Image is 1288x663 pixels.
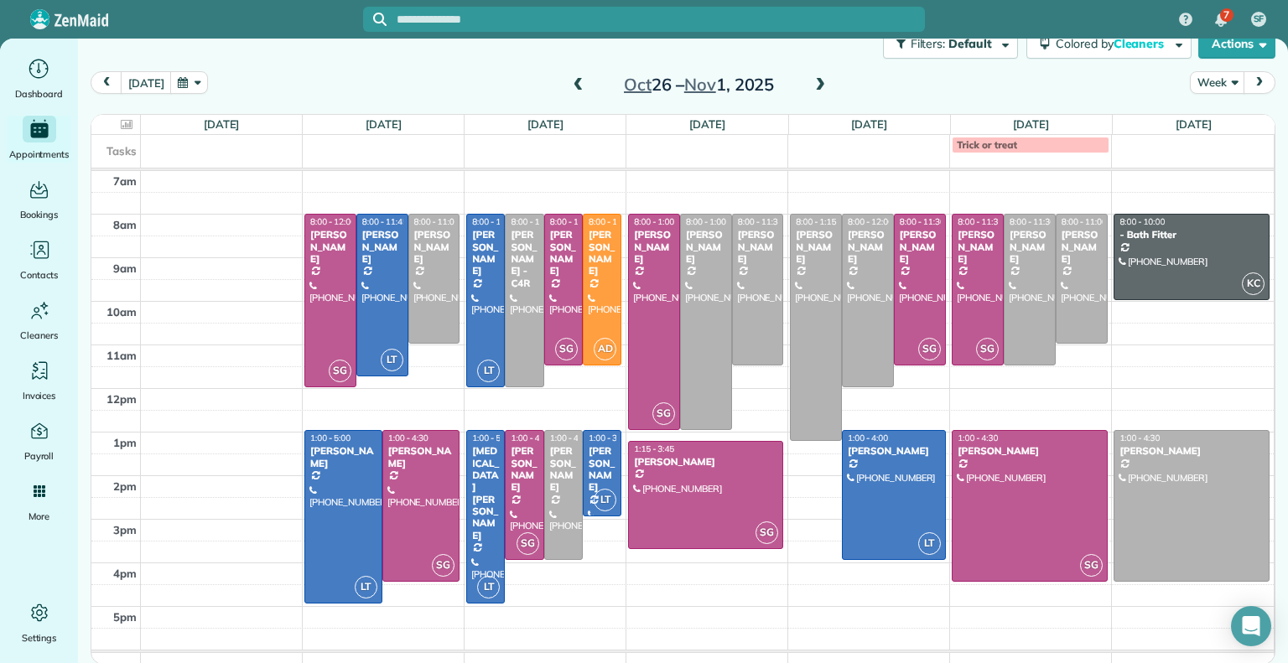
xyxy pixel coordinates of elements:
[550,216,595,227] span: 8:00 - 11:30
[899,229,941,265] div: [PERSON_NAME]
[848,433,888,443] span: 1:00 - 4:00
[310,433,351,443] span: 1:00 - 5:00
[113,567,137,580] span: 4pm
[511,216,556,227] span: 8:00 - 12:00
[1231,606,1271,646] div: Open Intercom Messenger
[471,229,500,277] div: [PERSON_NAME]
[91,71,122,94] button: prev
[1242,272,1265,295] span: KC
[1203,2,1239,39] div: 7 unread notifications
[7,357,71,404] a: Invoices
[652,402,675,425] span: SG
[472,216,517,227] span: 8:00 - 12:00
[355,576,377,598] span: LT
[20,267,58,283] span: Contacts
[594,338,616,360] span: AD
[588,229,616,277] div: [PERSON_NAME]
[1009,229,1051,265] div: [PERSON_NAME]
[685,229,727,265] div: [PERSON_NAME]
[1013,117,1049,131] a: [DATE]
[847,229,889,265] div: [PERSON_NAME]
[106,392,137,406] span: 12pm
[471,445,500,541] div: [MEDICAL_DATA][PERSON_NAME]
[633,456,778,468] div: [PERSON_NAME]
[1080,554,1103,577] span: SG
[373,13,387,26] svg: Focus search
[113,610,137,624] span: 5pm
[957,445,1102,457] div: [PERSON_NAME]
[1119,445,1265,457] div: [PERSON_NAME]
[113,174,137,188] span: 7am
[1114,36,1167,51] span: Cleaners
[549,445,578,494] div: [PERSON_NAME]
[363,13,387,26] button: Focus search
[381,349,403,371] span: LT
[1198,28,1275,59] button: Actions
[686,216,726,227] span: 8:00 - 1:00
[1254,13,1265,26] span: SF
[957,138,1017,151] span: Trick or treat
[309,229,351,265] div: [PERSON_NAME]
[329,360,351,382] span: SG
[1062,216,1107,227] span: 8:00 - 11:00
[948,36,993,51] span: Default
[7,236,71,283] a: Contacts
[511,433,551,443] span: 1:00 - 4:00
[1061,229,1103,265] div: [PERSON_NAME]
[366,117,402,131] a: [DATE]
[1244,71,1275,94] button: next
[113,523,137,536] span: 3pm
[633,229,675,265] div: [PERSON_NAME]
[555,338,578,360] span: SG
[510,229,538,289] div: [PERSON_NAME] - C4R
[113,218,137,231] span: 8am
[918,338,941,360] span: SG
[589,216,634,227] span: 8:00 - 11:30
[976,338,999,360] span: SG
[689,117,725,131] a: [DATE]
[1056,36,1170,51] span: Colored by
[875,28,1018,59] a: Filters: Default
[634,443,674,454] span: 1:15 - 3:45
[1026,28,1192,59] button: Colored byCleaners
[309,445,377,469] div: [PERSON_NAME]
[413,229,455,265] div: [PERSON_NAME]
[432,554,454,577] span: SG
[958,216,1003,227] span: 8:00 - 11:30
[20,206,59,223] span: Bookings
[549,229,578,277] div: [PERSON_NAME]
[15,85,63,102] span: Dashboard
[113,436,137,449] span: 1pm
[594,489,616,511] span: LT
[957,229,999,265] div: [PERSON_NAME]
[24,448,55,464] span: Payroll
[1190,71,1244,94] button: Week
[738,216,783,227] span: 8:00 - 11:30
[756,521,778,544] span: SG
[634,216,674,227] span: 8:00 - 1:00
[20,327,58,344] span: Cleaners
[472,433,512,443] span: 1:00 - 5:00
[310,216,356,227] span: 8:00 - 12:00
[7,297,71,344] a: Cleaners
[848,216,893,227] span: 8:00 - 12:00
[23,387,56,404] span: Invoices
[796,216,836,227] span: 8:00 - 1:15
[595,75,804,94] h2: 26 – 1, 2025
[29,508,49,525] span: More
[387,445,455,469] div: [PERSON_NAME]
[517,532,539,555] span: SG
[918,532,941,555] span: LT
[113,479,137,493] span: 2pm
[510,445,538,494] div: [PERSON_NAME]
[624,74,652,95] span: Oct
[121,71,171,94] button: [DATE]
[589,433,629,443] span: 1:00 - 3:00
[7,417,71,464] a: Payroll
[361,229,403,265] div: [PERSON_NAME]
[362,216,408,227] span: 8:00 - 11:45
[106,349,137,362] span: 11am
[1119,216,1165,227] span: 8:00 - 10:00
[7,55,71,102] a: Dashboard
[7,176,71,223] a: Bookings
